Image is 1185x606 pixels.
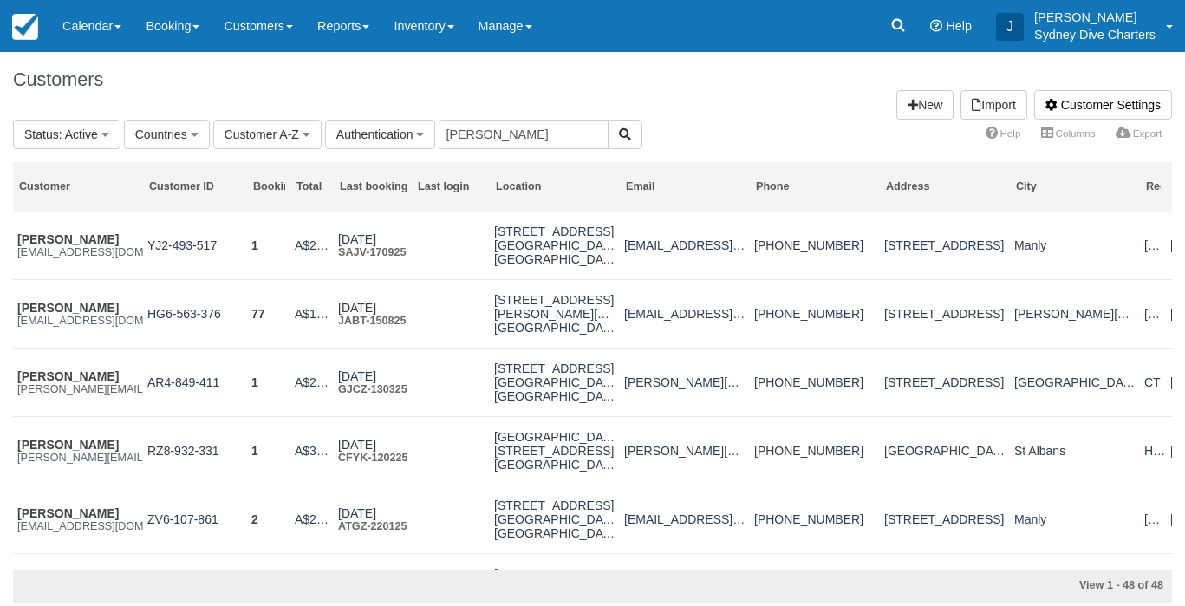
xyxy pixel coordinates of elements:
[251,444,258,458] a: 1
[1140,417,1166,485] td: HRT
[143,212,247,280] td: YJ2-493-517
[1010,280,1140,349] td: Cromer Heights
[338,246,406,258] a: SAJV-170925
[13,485,143,554] td: Paul Nelsonpjanelson@gmail.com
[418,179,485,194] div: Last login
[1010,349,1140,417] td: Stamford
[1034,26,1156,43] p: Sydney Dive Charters
[13,280,143,349] td: Paul Scarlettpscarlett@gmail.com
[290,349,334,417] td: A$2,603.37
[960,90,1027,120] a: Import
[13,120,120,149] button: Status: Active
[247,280,290,349] td: 77
[880,212,1010,280] td: 404a / 9-15 Central Avenue
[17,452,139,464] em: [PERSON_NAME][EMAIL_ADDRESS][PERSON_NAME][DOMAIN_NAME]
[946,19,972,33] span: Help
[1034,90,1172,120] a: Customer Settings
[12,14,38,40] img: checkfront-main-nav-mini-logo.png
[225,127,299,141] span: Customer A-Z
[496,179,615,194] div: Location
[247,349,290,417] td: 1
[290,417,334,485] td: A$332.11
[17,383,139,395] em: [PERSON_NAME][EMAIL_ADDRESS][DOMAIN_NAME]
[1140,212,1166,280] td: NSW
[1031,121,1105,146] a: Columns
[439,120,609,149] input: Search Customers
[124,120,210,149] button: Countries
[1016,179,1135,194] div: City
[620,349,750,417] td: paula@hotsnakesmedia.com
[750,212,880,280] td: +61418865775
[626,179,745,194] div: Email
[13,212,143,280] td: Paul Teaguepmoa@bigpond.com
[334,485,412,554] td: Jan 22ATGZ-220125
[750,349,880,417] td: +447838622206
[490,212,620,280] td: 404a / 9-15 Central AvenueManly, NSW, 2095Australia
[17,301,119,315] a: [PERSON_NAME]
[13,417,143,485] td: Paul Moodypaul.moody@cfainstitute.org
[1034,9,1156,26] p: [PERSON_NAME]
[756,179,875,194] div: Phone
[880,349,1010,417] td: 1 Landmark Square, Suite 200
[338,383,407,395] a: GJCZ-130325
[338,315,406,327] a: JABT-150825
[290,485,334,554] td: A$281.88
[490,280,620,349] td: 41 Pinduro PlaceCromer Heights, NSW, 2099Australia
[143,280,247,349] td: HG6-563-376
[251,238,258,252] a: 1
[1146,179,1161,194] div: Region
[620,417,750,485] td: paul.moody@cfainstitute.org
[17,506,119,520] a: [PERSON_NAME]
[336,127,413,141] span: Authentication
[290,212,334,280] td: A$249.06
[880,485,1010,554] td: 29 Stuart Street
[1105,121,1172,146] a: Export
[24,127,59,141] span: Status
[1010,417,1140,485] td: St Albans
[1140,349,1166,417] td: CT
[17,369,119,383] a: [PERSON_NAME]
[17,438,119,452] a: [PERSON_NAME]
[338,520,407,532] a: ATGZ-220125
[143,485,247,554] td: ZV6-107-861
[338,452,408,464] a: CFYK-120225
[886,179,1005,194] div: Address
[334,417,412,485] td: Feb 12CFYK-120225
[896,90,954,120] a: New
[930,20,942,32] i: Help
[251,375,258,389] a: 1
[19,179,138,194] div: Customer
[17,315,139,327] em: [EMAIL_ADDRESS][DOMAIN_NAME]
[247,212,290,280] td: 1
[13,349,143,417] td: Mitchell Longpaula@hotsnakesmedia.com
[247,417,290,485] td: 1
[620,212,750,280] td: pmoa@bigpond.com
[213,120,322,149] button: Customer A-Z
[1140,280,1166,349] td: NSW
[794,578,1163,594] div: View 1 - 48 of 48
[880,417,1010,485] td: Leasey Lodge Leasey Bridge Lane
[880,280,1010,349] td: 41 Pinduro Place
[1010,212,1140,280] td: Manly
[620,485,750,554] td: pjanelson@gmail.com
[1010,485,1140,554] td: Manly
[975,121,1172,148] ul: More
[325,120,436,149] button: Authentication
[334,212,412,280] td: Sep 17SAJV-170925
[750,485,880,554] td: +61401482332
[17,246,139,258] em: [EMAIL_ADDRESS][DOMAIN_NAME]
[750,417,880,485] td: +447557161342
[251,512,258,526] a: 2
[975,121,1031,146] a: Help
[490,349,620,417] td: 1 Landmark Square, Suite 200Stamford, CT, 06902United States
[17,232,119,246] a: [PERSON_NAME]
[490,417,620,485] td: Leasey Lodge Leasey Bridge LaneSt Albans, HRT, AL4 8EFUnited Kingdom
[247,485,290,554] td: 2
[59,127,98,141] span: : Active
[149,179,242,194] div: Customer ID
[340,179,407,194] div: Last booking
[996,13,1024,41] div: J
[13,69,1172,90] h1: Customers
[334,349,412,417] td: Mar 13GJCZ-130325
[750,280,880,349] td: +61411607761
